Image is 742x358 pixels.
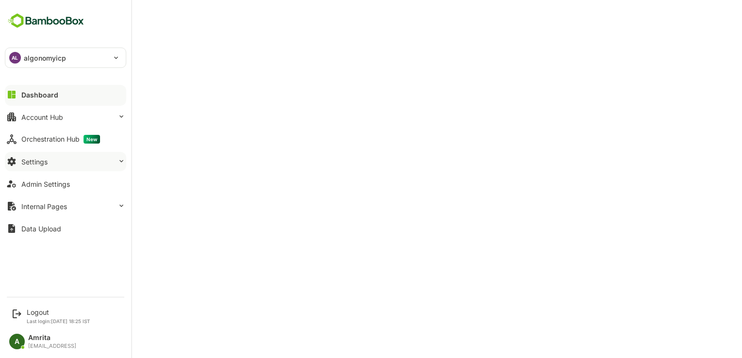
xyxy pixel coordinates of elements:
[5,196,126,216] button: Internal Pages
[21,158,48,166] div: Settings
[28,343,76,349] div: [EMAIL_ADDRESS]
[5,219,126,238] button: Data Upload
[21,202,67,211] div: Internal Pages
[21,113,63,121] div: Account Hub
[21,225,61,233] div: Data Upload
[21,135,100,144] div: Orchestration Hub
[5,152,126,171] button: Settings
[5,85,126,104] button: Dashboard
[5,174,126,194] button: Admin Settings
[28,334,76,342] div: Amrita
[84,135,100,144] span: New
[5,130,126,149] button: Orchestration HubNew
[21,180,70,188] div: Admin Settings
[5,107,126,127] button: Account Hub
[21,91,58,99] div: Dashboard
[9,52,21,64] div: AL
[5,48,126,67] div: ALalgonomyicp
[5,12,87,30] img: BambooboxFullLogoMark.5f36c76dfaba33ec1ec1367b70bb1252.svg
[9,334,25,349] div: A
[27,318,90,324] p: Last login: [DATE] 18:25 IST
[27,308,90,316] div: Logout
[24,53,66,63] p: algonomyicp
